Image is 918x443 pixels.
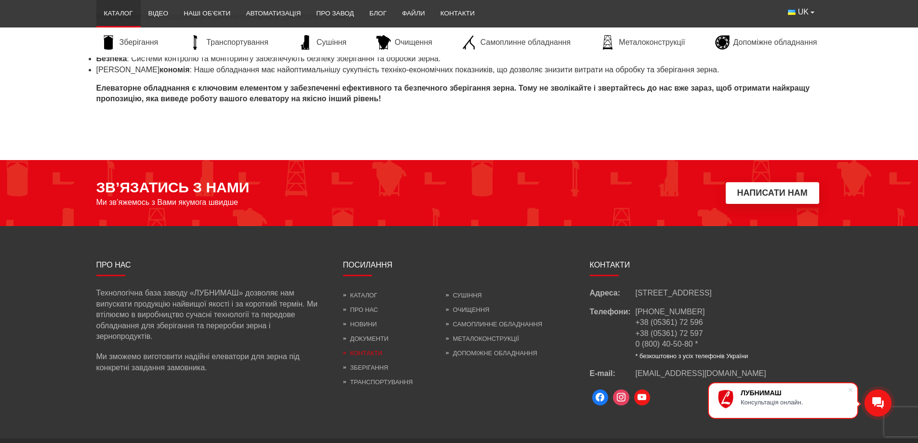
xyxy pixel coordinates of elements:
[343,292,377,299] a: Каталог
[632,387,653,408] a: Youtube
[96,3,141,24] a: Каталог
[343,335,389,342] a: Документи
[206,37,268,48] span: Транспортування
[141,3,176,24] a: Відео
[343,261,393,269] span: Посилання
[741,399,848,406] div: Консультація онлайн.
[636,369,766,377] span: [EMAIL_ADDRESS][DOMAIN_NAME]
[160,66,189,74] strong: кономія
[733,37,817,48] span: Допоміжне обладнання
[96,261,131,269] span: Про нас
[96,54,127,63] strong: Безпека
[176,3,238,24] a: Наші об’єкти
[308,3,361,24] a: Про завод
[446,349,537,357] a: Допоміжне обладнання
[343,364,388,371] a: Зберігання
[636,340,698,348] a: 0 (800) 40-50-80 *
[636,288,712,298] span: [STREET_ADDRESS]
[183,35,273,50] a: Транспортування
[590,307,636,361] span: Телефони:
[343,306,378,313] a: Про нас
[590,261,630,269] span: Контакти
[446,335,519,342] a: Металоконструкції
[636,308,705,316] a: [PHONE_NUMBER]
[343,321,377,328] a: Новини
[590,368,636,379] span: E-mail:
[636,318,703,326] a: +38 (05361) 72 596
[96,351,329,373] p: Ми зможемо виготовити надійні елеватори для зерна під конкретні завдання замовника.
[343,349,383,357] a: Контакти
[395,37,432,48] span: Очищення
[238,3,308,24] a: Автоматизація
[611,387,632,408] a: Instagram
[726,182,819,204] button: Написати нам
[433,3,482,24] a: Контакти
[96,198,239,207] span: Ми зв’яжемось з Вами якумога швидше
[96,54,822,64] li: : Системи контролю та моніторингу забезпечують безпеку зберігання та обробки зерна.
[780,3,822,21] button: UK
[446,292,482,299] a: Сушіння
[361,3,394,24] a: Блог
[317,37,346,48] span: Сушіння
[96,84,810,103] strong: Елеваторне обладнання є ключовим елементом у забезпеченні ефективного та безпечного зберігання зе...
[96,288,329,342] p: Технологічна база заводу «ЛУБНИМАШ» дозволяє нам випускати продукцію найвищої якості і за коротки...
[96,65,822,75] li: [PERSON_NAME] : Наше обладнання має найоптимальнішу сукупність техніко-економічних показників, що...
[788,10,796,15] img: Українська
[446,306,490,313] a: Очищення
[343,378,413,386] a: Транспортування
[590,387,611,408] a: Facebook
[636,368,766,379] a: [EMAIL_ADDRESS][DOMAIN_NAME]
[293,35,351,50] a: Сушіння
[596,35,690,50] a: Металоконструкції
[446,321,542,328] a: Самоплинне обладнання
[798,7,809,17] span: UK
[96,179,250,196] span: ЗВ’ЯЗАТИСЬ З НАМИ
[636,329,703,337] a: +38 (05361) 72 597
[636,352,748,361] li: * безкоштовно з усіх телефонів України
[741,389,848,397] div: ЛУБНИМАШ
[372,35,437,50] a: Очищення
[120,37,159,48] span: Зберігання
[457,35,575,50] a: Самоплинне обладнання
[96,35,163,50] a: Зберігання
[394,3,433,24] a: Файли
[710,35,822,50] a: Допоміжне обладнання
[480,37,571,48] span: Самоплинне обладнання
[619,37,685,48] span: Металоконструкції
[590,288,636,298] span: Адреса:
